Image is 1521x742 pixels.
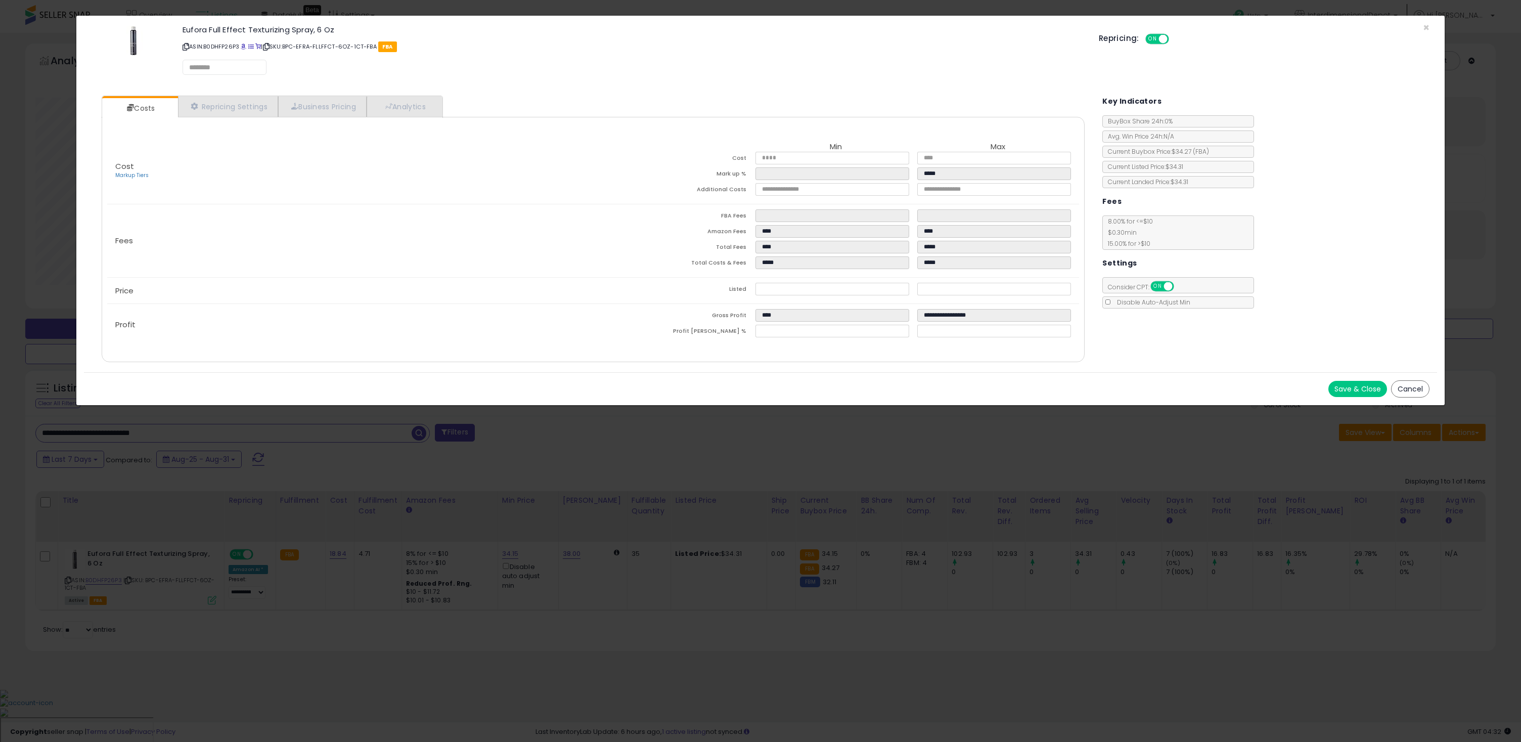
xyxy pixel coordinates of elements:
[593,225,755,241] td: Amazon Fees
[1167,35,1183,43] span: OFF
[1173,282,1189,291] span: OFF
[1102,257,1137,270] h5: Settings
[1103,228,1137,237] span: $0.30 min
[1112,298,1190,307] span: Disable Auto-Adjust Min
[241,42,246,51] a: BuyBox page
[1103,178,1188,186] span: Current Landed Price: $34.31
[593,183,755,199] td: Additional Costs
[593,241,755,256] td: Total Fees
[183,38,1084,55] p: ASIN: B0DHFP26P3 | SKU: BPC-EFRA-FLLFFCT-6OZ-1CT-FBA
[107,321,593,329] p: Profit
[1103,239,1150,248] span: 15.00 % for > $10
[1193,147,1209,156] span: ( FBA )
[1328,381,1387,397] button: Save & Close
[1146,35,1159,43] span: ON
[593,309,755,325] td: Gross Profit
[1103,147,1209,156] span: Current Buybox Price:
[593,167,755,183] td: Mark up %
[107,287,593,295] p: Price
[1099,34,1139,42] h5: Repricing:
[1103,217,1153,248] span: 8.00 % for <= $10
[1103,117,1173,125] span: BuyBox Share 24h: 0%
[917,143,1079,152] th: Max
[1103,132,1174,141] span: Avg. Win Price 24h: N/A
[1423,20,1429,35] span: ×
[1172,147,1209,156] span: $34.27
[755,143,917,152] th: Min
[1391,380,1429,398] button: Cancel
[1103,283,1187,291] span: Consider CPT:
[248,42,254,51] a: All offer listings
[378,41,397,52] span: FBA
[178,96,278,117] a: Repricing Settings
[1102,95,1161,108] h5: Key Indicators
[593,283,755,298] td: Listed
[107,237,593,245] p: Fees
[255,42,261,51] a: Your listing only
[593,209,755,225] td: FBA Fees
[278,96,367,117] a: Business Pricing
[1151,282,1164,291] span: ON
[367,96,441,117] a: Analytics
[1102,195,1122,208] h5: Fees
[107,162,593,180] p: Cost
[593,325,755,340] td: Profit [PERSON_NAME] %
[102,98,177,118] a: Costs
[593,256,755,272] td: Total Costs & Fees
[1103,162,1183,171] span: Current Listed Price: $34.31
[118,26,149,56] img: 315cWa7ZHEL._SL60_.jpg
[183,26,1084,33] h3: Eufora Full Effect Texturizing Spray, 6 Oz
[115,171,149,179] a: Markup Tiers
[593,152,755,167] td: Cost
